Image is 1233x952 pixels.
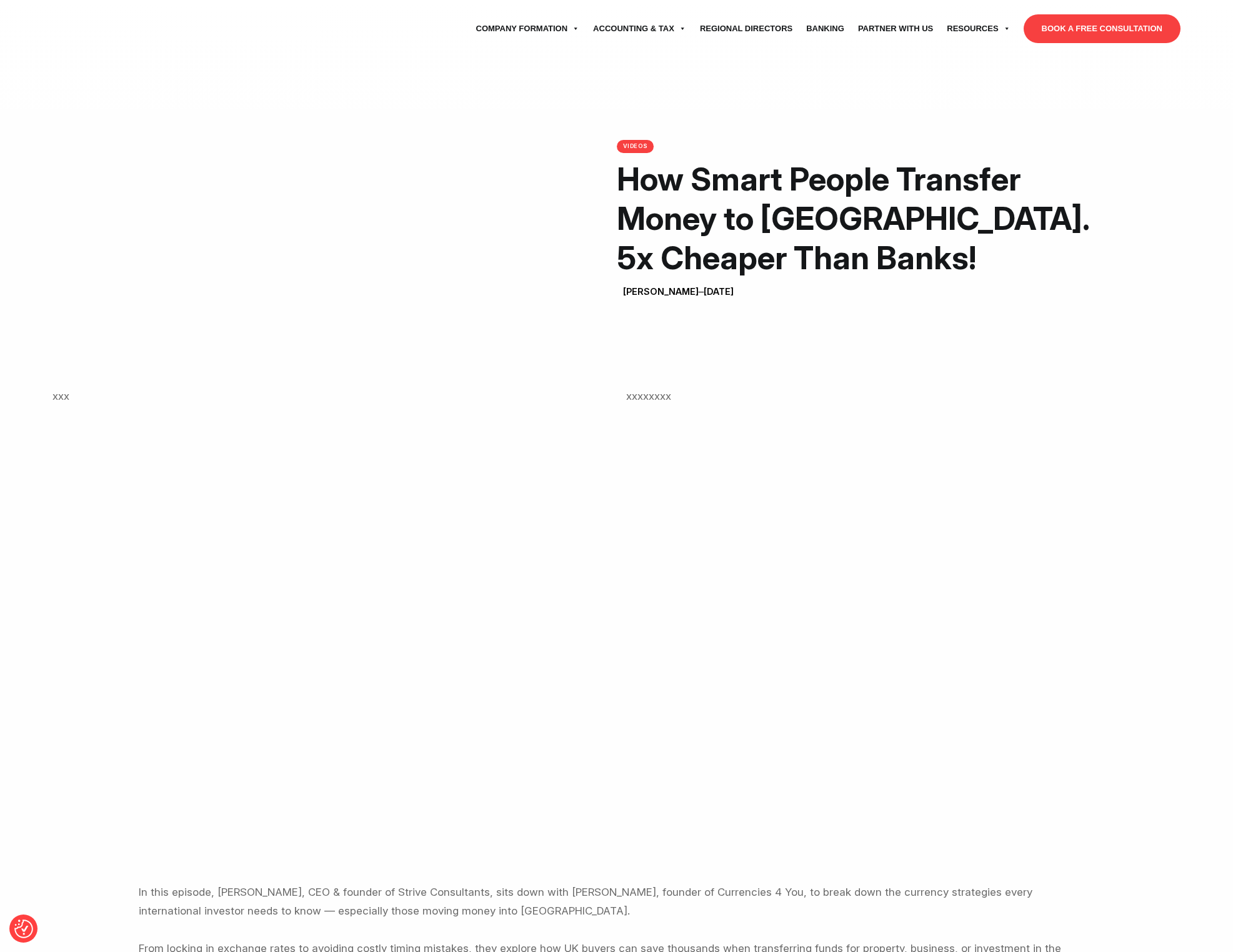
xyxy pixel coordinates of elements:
[1024,14,1181,43] a: BOOK A FREE CONSULTATION
[139,454,1094,860] iframe: YouTube video player
[586,11,693,46] a: Accounting & Tax
[626,387,1181,405] p: xxxxxxxx
[617,159,1110,278] h1: How Smart People Transfer Money to [GEOGRAPHIC_DATA]. 5x Cheaper Than Banks!
[52,387,607,405] p: xxx
[799,11,851,46] a: Banking
[617,284,734,299] div: –
[693,11,799,46] a: Regional Directors
[14,920,33,938] button: Consent Preferences
[704,286,734,297] span: [DATE]
[851,11,940,46] a: Partner with Us
[623,286,699,297] a: [PERSON_NAME]
[940,11,1017,46] a: Resources
[469,11,587,46] a: Company Formation
[617,140,654,153] a: videos
[14,920,33,938] img: Revisit consent button
[52,13,146,44] img: svg+xml;nitro-empty-id=MTYyOjExNQ==-1;base64,PHN2ZyB2aWV3Qm94PSIwIDAgNzU4IDI1MSIgd2lkdGg9Ijc1OCIg...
